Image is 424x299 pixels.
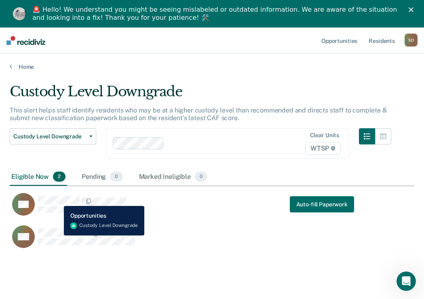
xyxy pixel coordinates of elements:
[137,168,209,186] div: Marked Ineligible0
[290,196,354,212] a: Navigate to form link
[32,6,398,22] div: 🚨 Hello! We understand you might be seeing mislabeled or outdated information. We are aware of th...
[405,34,418,47] button: SD
[409,7,417,12] div: Close
[310,132,340,139] div: Clear units
[320,28,359,53] a: Opportunities
[53,172,65,182] span: 2
[10,83,391,106] div: Custody Level Downgrade
[405,34,418,47] div: S D
[10,106,387,122] p: This alert helps staff identify residents who may be at a higher custody level than recommended a...
[80,168,124,186] div: Pending0
[10,128,96,144] button: Custody Level Downgrade
[367,28,397,53] a: Residents
[13,133,86,140] span: Custody Level Downgrade
[290,196,354,212] button: Auto-fill Paperwork
[10,63,414,70] a: Home
[397,271,416,291] iframe: Intercom live chat
[195,172,207,182] span: 0
[10,225,364,257] div: CaseloadOpportunityCell-00484333
[10,168,67,186] div: Eligible Now2
[305,142,341,155] span: WTSP
[13,7,26,20] img: Profile image for Kim
[10,193,364,225] div: CaseloadOpportunityCell-00563713
[110,172,122,182] span: 0
[6,36,45,45] img: Recidiviz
